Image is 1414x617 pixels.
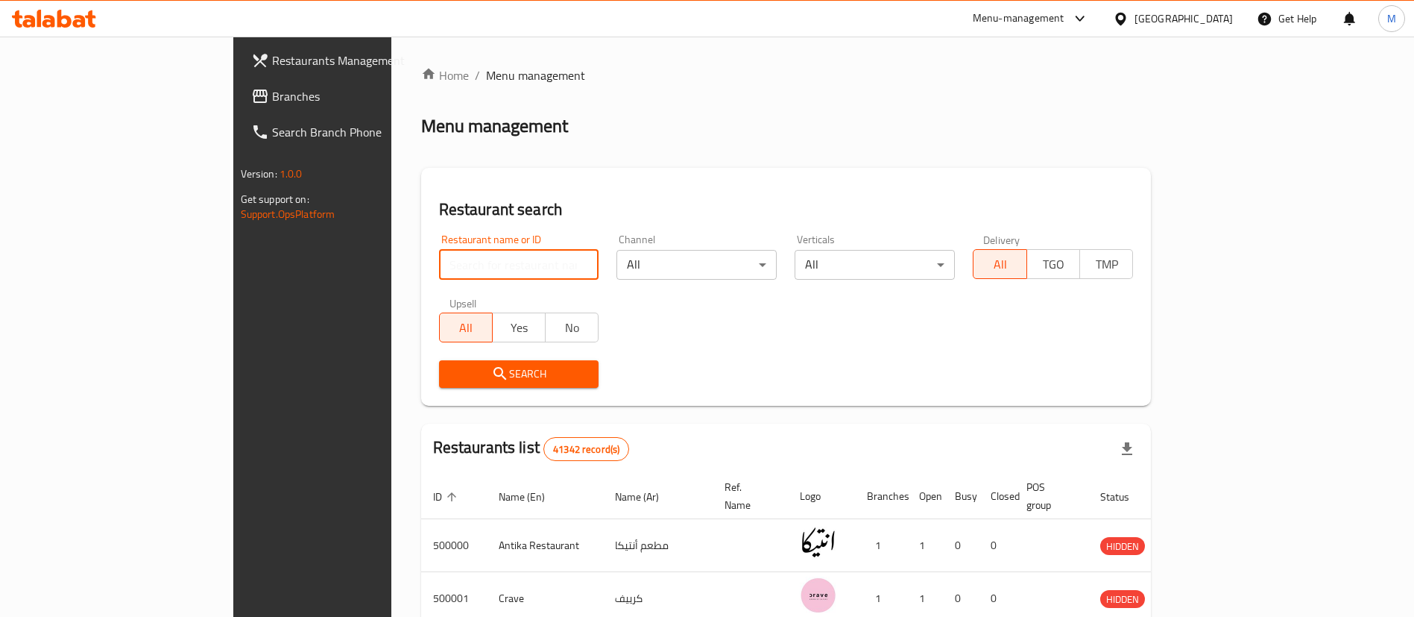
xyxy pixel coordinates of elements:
span: Search Branch Phone [272,123,458,141]
td: Antika Restaurant [487,519,603,572]
span: Restaurants Management [272,51,458,69]
th: Logo [788,474,855,519]
span: Ref. Name [725,478,770,514]
td: 0 [943,519,979,572]
td: 1 [855,519,907,572]
div: HIDDEN [1100,537,1145,555]
button: TMP [1079,249,1133,279]
span: Version: [241,164,277,184]
th: Closed [979,474,1014,519]
label: Upsell [449,298,477,308]
button: Search [439,360,599,388]
button: No [545,313,599,342]
div: [GEOGRAPHIC_DATA] [1134,10,1233,27]
span: Search [451,365,587,383]
span: Name (Ar) [615,488,678,506]
th: Busy [943,474,979,519]
td: 0 [979,519,1014,572]
td: 1 [907,519,943,572]
span: All [446,317,487,339]
span: Menu management [486,66,585,84]
span: All [979,254,1020,275]
div: All [795,250,955,280]
img: Crave [800,577,837,614]
span: POS group [1026,478,1070,514]
span: HIDDEN [1100,538,1145,555]
li: / [475,66,480,84]
nav: breadcrumb [421,66,1152,84]
a: Restaurants Management [239,43,470,78]
div: Export file [1109,431,1145,467]
span: 41342 record(s) [544,442,628,457]
h2: Restaurants list [433,436,630,461]
span: HIDDEN [1100,591,1145,608]
span: TMP [1086,254,1127,275]
button: All [973,249,1026,279]
span: No [552,317,593,339]
h2: Menu management [421,114,568,138]
a: Support.OpsPlatform [241,204,335,224]
div: All [616,250,777,280]
span: ID [433,488,461,506]
span: Get support on: [241,190,309,209]
span: Yes [499,317,540,339]
div: Menu-management [973,10,1064,28]
a: Search Branch Phone [239,114,470,150]
button: All [439,313,493,342]
th: Branches [855,474,907,519]
span: 1.0.0 [280,164,303,184]
a: Branches [239,78,470,114]
h2: Restaurant search [439,198,1134,221]
input: Search for restaurant name or ID.. [439,250,599,280]
img: Antika Restaurant [800,524,837,561]
span: Status [1100,488,1149,506]
button: Yes [492,313,546,342]
span: Name (En) [499,488,564,506]
th: Open [907,474,943,519]
td: مطعم أنتيكا [603,519,713,572]
span: Branches [272,87,458,105]
button: TGO [1026,249,1080,279]
span: M [1387,10,1396,27]
label: Delivery [983,234,1020,245]
span: TGO [1033,254,1074,275]
div: Total records count [543,437,629,461]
